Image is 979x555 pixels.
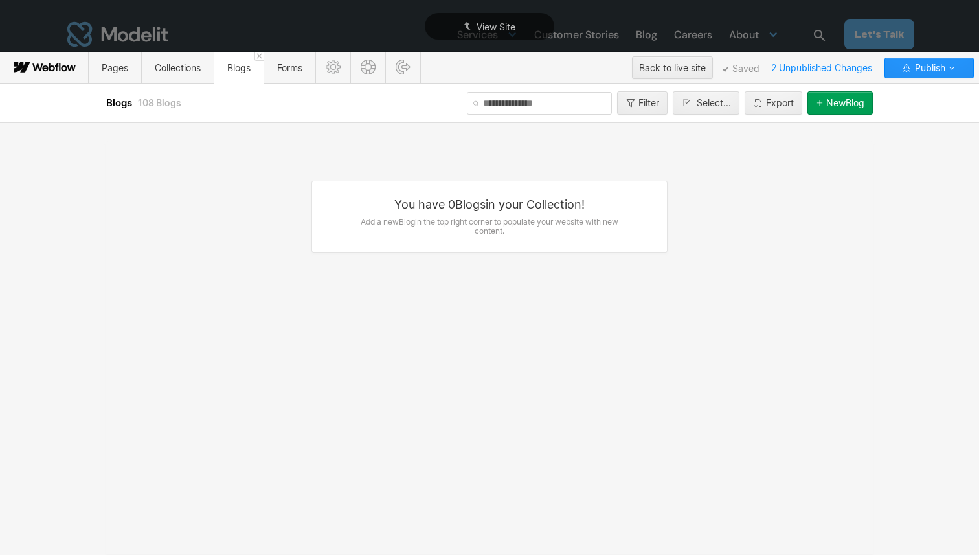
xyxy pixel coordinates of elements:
[807,91,873,115] button: NewBlog
[745,91,802,115] button: Export
[102,62,128,73] span: Pages
[254,52,264,61] a: Close 'Blogs' tab
[357,218,622,236] div: Add a new Blog in the top right corner to populate your website with new content.
[277,62,302,73] span: Forms
[227,62,251,73] span: Blogs
[884,58,974,78] button: Publish
[155,62,201,73] span: Collections
[617,91,668,115] button: Filter
[106,96,135,109] span: Blogs
[765,58,878,78] span: 2 Unpublished Changes
[826,98,864,108] div: New Blog
[639,58,706,78] div: Back to live site
[357,198,622,211] div: You have 0 Blogs in your Collection!
[912,58,945,78] span: Publish
[673,91,739,115] button: Select...
[723,66,760,73] span: Saved
[477,21,515,32] span: View Site
[138,97,181,108] span: 108 Blogs
[697,98,731,108] div: Select...
[766,98,794,108] div: Export
[638,98,659,108] div: Filter
[632,56,713,79] button: Back to live site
